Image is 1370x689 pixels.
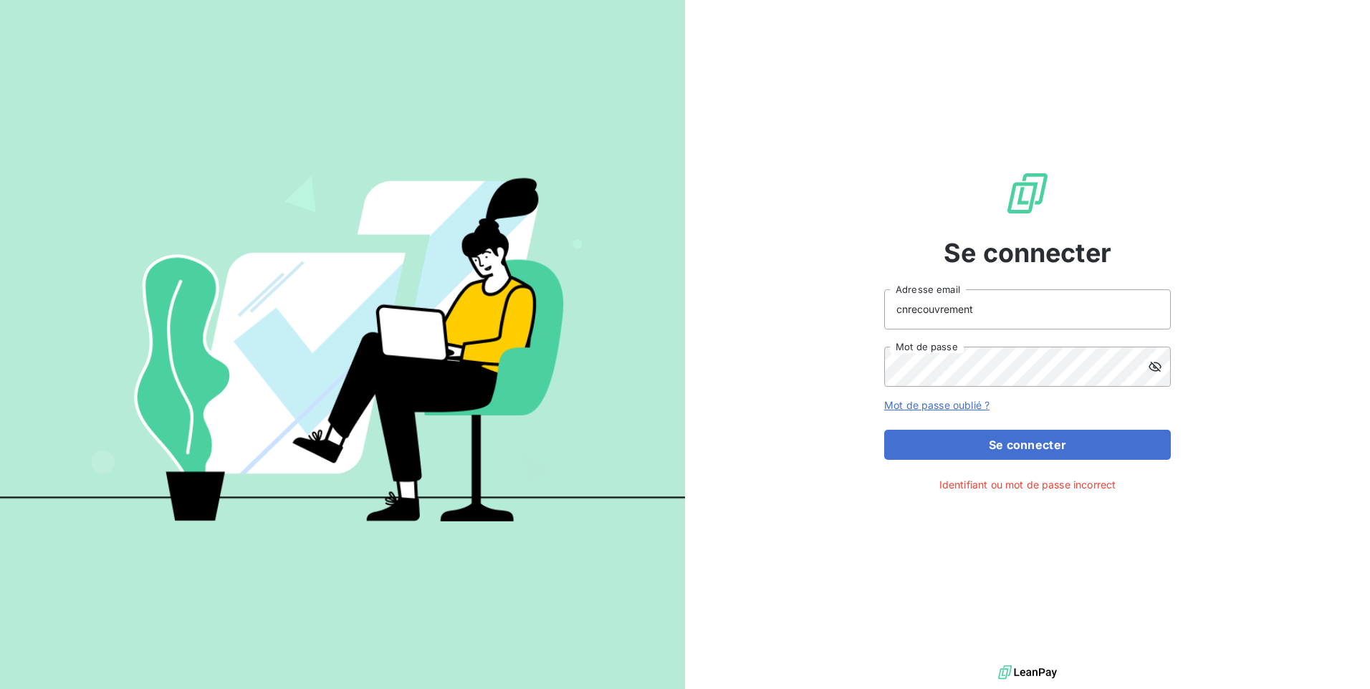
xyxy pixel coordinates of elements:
[998,662,1057,683] img: logo
[884,289,1171,329] input: placeholder
[944,233,1111,272] span: Se connecter
[939,477,1116,492] span: Identifiant ou mot de passe incorrect
[884,430,1171,460] button: Se connecter
[884,399,990,411] a: Mot de passe oublié ?
[1005,170,1050,216] img: Logo LeanPay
